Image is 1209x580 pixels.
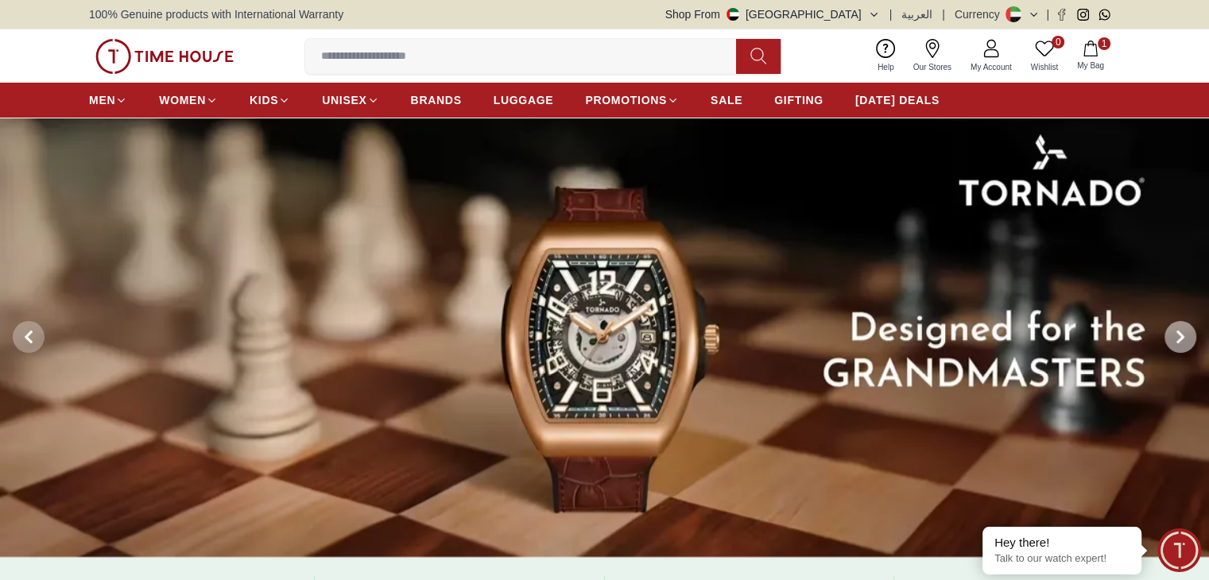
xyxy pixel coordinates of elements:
span: 0 [1052,36,1064,48]
span: My Bag [1071,60,1110,72]
img: United Arab Emirates [727,8,739,21]
span: | [1046,6,1049,22]
span: [DATE] DEALS [855,92,940,108]
span: UNISEX [322,92,366,108]
a: UNISEX [322,86,378,114]
a: BRANDS [411,86,462,114]
a: SALE [711,86,742,114]
button: العربية [901,6,932,22]
span: | [889,6,893,22]
span: | [942,6,945,22]
span: GIFTING [774,92,823,108]
a: 0Wishlist [1021,36,1068,76]
span: 100% Genuine products with International Warranty [89,6,343,22]
a: LUGGAGE [494,86,554,114]
span: Wishlist [1025,61,1064,73]
a: Facebook [1056,9,1068,21]
a: WOMEN [159,86,218,114]
a: Whatsapp [1099,9,1110,21]
span: My Account [964,61,1018,73]
span: MEN [89,92,115,108]
a: GIFTING [774,86,823,114]
a: Help [868,36,904,76]
span: SALE [711,92,742,108]
div: Hey there! [994,535,1130,551]
button: Shop From[GEOGRAPHIC_DATA] [665,6,880,22]
span: LUGGAGE [494,92,554,108]
span: KIDS [250,92,278,108]
span: BRANDS [411,92,462,108]
div: Currency [955,6,1006,22]
a: [DATE] DEALS [855,86,940,114]
p: Talk to our watch expert! [994,552,1130,566]
span: PROMOTIONS [585,92,667,108]
a: KIDS [250,86,290,114]
img: ... [95,39,234,74]
button: 1My Bag [1068,37,1114,75]
span: Help [871,61,901,73]
div: Chat Widget [1157,528,1201,572]
a: Instagram [1077,9,1089,21]
a: PROMOTIONS [585,86,679,114]
span: 1 [1098,37,1110,50]
a: Our Stores [904,36,961,76]
span: WOMEN [159,92,206,108]
span: Our Stores [907,61,958,73]
a: MEN [89,86,127,114]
